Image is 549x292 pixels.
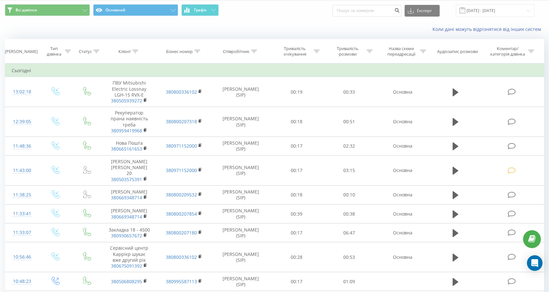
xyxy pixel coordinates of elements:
td: Основна [375,223,430,242]
td: Сьогодні [5,64,544,77]
a: 380971152000 [166,167,197,173]
td: 00:17 [270,223,323,242]
td: Основна [375,156,430,186]
td: [PERSON_NAME] (SIP) [211,185,270,204]
td: Рекуператор прана наявність треба [102,107,157,137]
td: 00:39 [270,205,323,223]
div: [PERSON_NAME] [5,49,38,54]
div: 11:43:00 [12,164,32,177]
td: Основна [375,107,430,137]
td: 00:28 [270,242,323,272]
div: 11:48:36 [12,140,32,153]
td: 00:51 [323,107,375,137]
td: 00:10 [323,185,375,204]
td: [PERSON_NAME] (SIP) [211,107,270,137]
td: [PERSON_NAME] (SIP) [211,223,270,242]
div: Статус [79,49,92,54]
td: Основна [375,77,430,107]
td: Сервісний центр Каррієр шукає вже другий рік [102,242,157,272]
a: 380800209532 [166,192,197,198]
div: 12:39:05 [12,115,32,128]
td: Основна [375,242,430,272]
td: ПВУ Mitsubishi Electric Lossnay LGH-15 RVX-E [102,77,157,107]
a: 380505939272 [111,98,142,104]
td: 06:47 [323,223,375,242]
td: Основна [375,185,430,204]
div: 11:33:41 [12,207,32,220]
td: [PERSON_NAME] [102,185,157,204]
div: 11:38:25 [12,189,32,201]
button: Всі дзвінки [5,4,90,16]
td: 00:19 [270,77,323,107]
a: 380800336102 [166,254,197,260]
td: [PERSON_NAME] (SIP) [211,137,270,155]
input: Пошук за номером [333,5,401,17]
td: Основна [375,137,430,155]
td: [PERSON_NAME] [102,205,157,223]
div: Тип дзвінка [44,46,63,57]
a: 380930657672 [111,232,142,239]
a: 380800207854 [166,211,197,217]
a: 380506808295 [111,278,142,285]
button: Експорт [405,5,440,17]
a: 380995587113 [166,278,197,285]
td: Основна [375,205,430,223]
div: Бізнес номер [166,49,193,54]
td: Закладка 18 - 4500 [102,223,157,242]
a: 380800207318 [166,118,197,125]
td: [PERSON_NAME] (SIP) [211,77,270,107]
td: 00:17 [270,156,323,186]
div: Назва схеми переадресації [384,46,419,57]
button: Основний [93,4,178,16]
td: [PERSON_NAME] (SIP) [211,205,270,223]
a: 380669348714 [111,214,142,220]
div: Клієнт [118,49,131,54]
div: 10:48:23 [12,275,32,288]
span: Графік [194,8,207,12]
a: 380675091392 [111,263,142,269]
div: Open Intercom Messenger [527,255,543,271]
span: Всі дзвінки [16,7,37,13]
td: [PERSON_NAME] (SIP) [211,156,270,186]
td: 00:17 [270,137,323,155]
td: 03:15 [323,156,375,186]
a: 380959419968 [111,127,142,134]
a: Коли дані можуть відрізнятися вiд інших систем [433,26,544,32]
a: 380800207180 [166,230,197,236]
td: 02:32 [323,137,375,155]
td: 00:53 [323,242,375,272]
td: [PERSON_NAME] (SIP) [211,272,270,291]
td: 00:33 [323,77,375,107]
div: Тривалість розмови [330,46,365,57]
a: 380800336102 [166,89,197,95]
div: Співробітник [223,49,250,54]
a: 380971152000 [166,143,197,149]
button: Графік [181,4,219,16]
div: Коментар/категорія дзвінка [489,46,527,57]
div: Тривалість очікування [277,46,312,57]
div: 13:02:18 [12,86,32,98]
td: [PERSON_NAME] (SIP) [211,242,270,272]
td: 00:18 [270,185,323,204]
td: 01:09 [323,272,375,291]
div: 10:56:46 [12,251,32,263]
td: [PERSON_NAME] [PERSON_NAME] 20 [102,156,157,186]
a: 380669348714 [111,194,142,201]
td: 00:18 [270,107,323,137]
div: Аудіозапис розмови [437,49,478,54]
td: 00:17 [270,272,323,291]
div: 11:33:07 [12,226,32,239]
td: Нова Пошта [102,137,157,155]
td: 00:38 [323,205,375,223]
a: 380665161653 [111,146,142,152]
a: 380503575391 [111,176,142,182]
